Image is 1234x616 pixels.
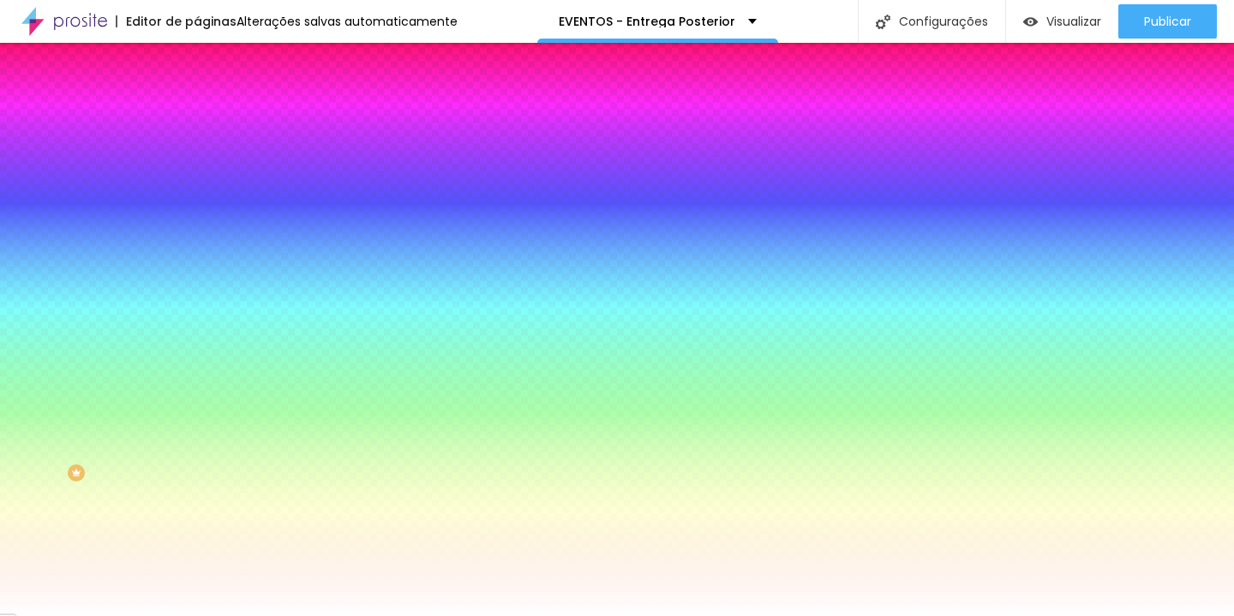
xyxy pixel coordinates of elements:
[1118,4,1217,39] button: Publicar
[1046,15,1101,28] span: Visualizar
[237,15,458,27] div: Alterações salvas automaticamente
[1023,15,1038,29] img: view-1.svg
[116,15,237,27] div: Editor de páginas
[559,15,735,27] p: EVENTOS - Entrega Posterior
[1006,4,1118,39] button: Visualizar
[876,15,890,29] img: Icone
[1144,15,1191,28] span: Publicar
